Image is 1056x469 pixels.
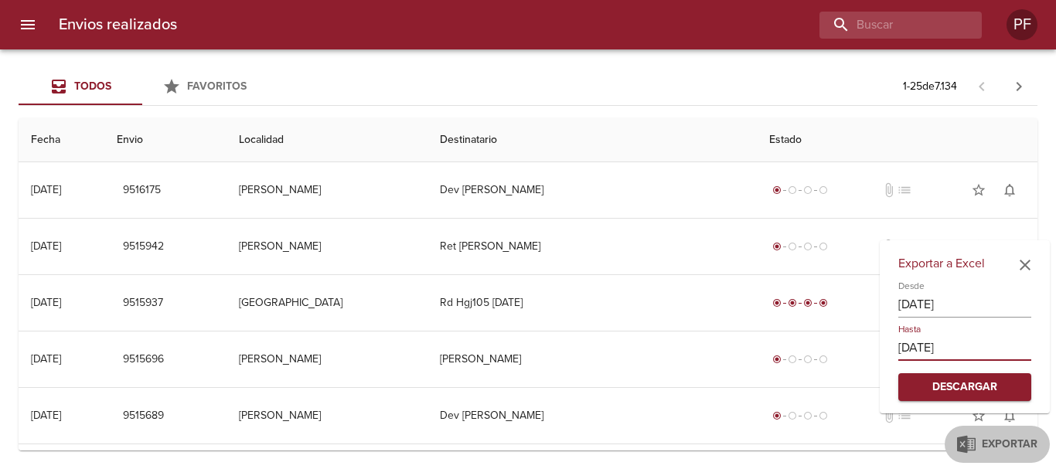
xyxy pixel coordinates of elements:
p: 1 - 25 de 7.134 [903,79,957,94]
span: radio_button_checked [772,411,782,420]
span: radio_button_checked [772,185,782,195]
td: [PERSON_NAME] [227,219,427,274]
span: radio_button_unchecked [788,242,797,251]
label: Desde [898,281,925,291]
span: radio_button_unchecked [803,242,812,251]
span: radio_button_unchecked [788,355,797,364]
span: radio_button_unchecked [788,411,797,420]
td: Dev [PERSON_NAME] [428,388,757,444]
button: 9515942 [117,233,170,261]
button: Activar notificaciones [994,231,1025,262]
span: notifications_none [1002,408,1017,423]
span: No tiene documentos adjuntos [881,182,897,198]
span: No tiene pedido asociado [897,239,912,254]
div: [DATE] [31,296,61,309]
div: Tabs Envios [19,68,266,105]
button: Descargar [898,373,1031,402]
span: radio_button_unchecked [803,411,812,420]
span: radio_button_checked [772,242,782,251]
span: No tiene documentos adjuntos [881,239,897,254]
span: Descargar [911,378,1019,397]
label: Hasta [898,325,921,334]
div: Generado [769,239,831,254]
span: radio_button_checked [819,298,828,308]
div: Generado [769,352,831,367]
td: [PERSON_NAME] [227,331,427,387]
h6: Exportar a Excel [898,253,1031,274]
span: 9515689 [123,406,164,426]
div: Entregado [769,295,831,311]
span: radio_button_unchecked [819,185,828,195]
div: Abrir información de usuario [1007,9,1037,40]
span: radio_button_unchecked [819,411,828,420]
span: radio_button_checked [772,298,782,308]
input: buscar [819,12,956,39]
span: No tiene pedido asociado [897,408,912,423]
div: [DATE] [31,352,61,365]
button: Agregar a favoritos [963,400,994,431]
button: menu [9,6,46,43]
div: PF [1007,9,1037,40]
span: 9515696 [123,350,164,369]
span: radio_button_checked [772,355,782,364]
span: notifications_none [1002,182,1017,198]
span: Pagina siguiente [1000,68,1037,105]
td: [PERSON_NAME] [227,388,427,444]
span: star_border [971,239,986,254]
span: radio_button_unchecked [819,242,828,251]
th: Destinatario [428,118,757,162]
td: Rd Hgj105 [DATE] [428,275,757,331]
th: Localidad [227,118,427,162]
button: Activar notificaciones [994,400,1025,431]
button: Activar notificaciones [994,175,1025,206]
div: Generado [769,408,831,423]
span: radio_button_unchecked [819,355,828,364]
span: Pagina anterior [963,78,1000,93]
th: Envio [104,118,227,162]
span: radio_button_unchecked [803,355,812,364]
span: notifications_none [1002,239,1017,254]
span: No tiene documentos adjuntos [881,408,897,423]
span: radio_button_checked [803,298,812,308]
div: [DATE] [31,409,61,422]
span: radio_button_checked [788,298,797,308]
span: star_border [971,408,986,423]
h6: Envios realizados [59,12,177,37]
div: [DATE] [31,183,61,196]
button: Agregar a favoritos [963,231,994,262]
span: radio_button_unchecked [788,185,797,195]
span: No tiene pedido asociado [897,182,912,198]
div: [DATE] [31,240,61,253]
td: [PERSON_NAME] [227,162,427,218]
button: 9515689 [117,402,170,430]
span: 9515937 [123,294,163,313]
span: Favoritos [187,80,247,93]
th: Estado [757,118,1037,162]
button: Agregar a favoritos [963,175,994,206]
button: 9515696 [117,345,170,374]
td: Dev [PERSON_NAME] [428,162,757,218]
span: 9516175 [123,181,161,200]
button: 9515937 [117,289,169,318]
span: 9515942 [123,237,164,257]
span: Todos [74,80,111,93]
td: [GEOGRAPHIC_DATA] [227,275,427,331]
button: 9516175 [117,176,167,205]
span: radio_button_unchecked [803,185,812,195]
div: Generado [769,182,831,198]
th: Fecha [19,118,104,162]
td: [PERSON_NAME] [428,331,757,387]
td: Ret [PERSON_NAME] [428,219,757,274]
span: star_border [971,182,986,198]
